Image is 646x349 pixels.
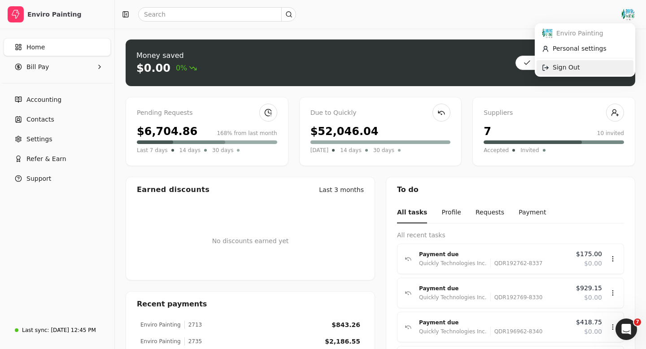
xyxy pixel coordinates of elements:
button: Requests [476,202,504,223]
span: $0.00 [584,327,602,336]
iframe: Intercom live chat [615,318,637,340]
span: Last 7 days [137,146,168,155]
span: Messages [74,289,105,295]
div: Recent messageProfile image for EvanneRate your conversation[PERSON_NAME]•4h ago [9,105,170,153]
button: Payment [519,202,546,223]
span: $0.00 [584,259,602,268]
div: QDR192762-8337 [490,259,543,268]
div: All recent tasks [397,231,624,240]
div: Quickly Technologies Inc. [419,259,487,268]
span: Refer & Earn [26,154,66,164]
div: 7 [484,123,491,140]
img: Profile image for Evanne [130,14,148,32]
a: Contacts [4,110,111,128]
div: Quickly Technologies Inc. [419,327,487,336]
div: $2,186.55 [325,337,360,346]
span: Contacts [26,115,54,124]
button: Support [4,170,111,188]
img: Profile image for Evanne [18,127,36,144]
div: Payment due [419,318,569,327]
button: Profile [441,202,461,223]
span: 7 [634,318,641,326]
div: $6,704.86 [137,123,197,140]
p: Hi Enviro 👋🏼 [18,64,161,79]
div: Send us a message [18,165,150,174]
div: QDR196962-8340 [490,327,543,336]
div: $843.26 [332,320,360,330]
div: Payment due [419,284,569,293]
span: 14 days [340,146,361,155]
div: Suppliers [484,108,624,118]
div: Enviro Painting [140,321,181,329]
div: Understanding Quickly’s flexible fees [13,250,166,267]
div: To do [386,177,635,202]
span: Home [20,289,40,295]
p: How can we help? [18,79,161,94]
div: Payment due [419,250,569,259]
div: Recent payments [126,292,375,317]
div: Money saved [136,50,197,61]
button: Messages [60,266,119,302]
button: Help [120,266,179,302]
div: Earned discounts [137,184,210,195]
img: Enviro%20new%20Logo%20_RGB_Colour.jpg [542,28,553,39]
a: Settings [4,130,111,148]
a: Accounting [4,91,111,109]
div: Send us a messageWe typically reply in under 4 minutes [9,157,170,191]
div: Last sync: [22,326,49,334]
div: 10 invited [597,129,624,137]
a: Home [4,38,111,56]
span: Accepted [484,146,509,155]
div: Last 3 months [319,185,364,195]
div: [PERSON_NAME] [40,135,92,145]
span: 14 days [179,146,201,155]
span: Personal settings [553,44,607,53]
span: $0.00 [584,293,602,302]
div: Profile image for EvanneRate your conversation[PERSON_NAME]•4h ago [9,119,170,152]
span: Home [26,43,45,52]
span: Accounting [26,95,61,105]
div: We typically reply in under 4 minutes [18,174,150,183]
img: Profile image for Sandon [113,14,131,32]
button: Search for help [13,229,166,247]
div: Book a walkthrough [18,203,150,213]
img: Enviro%20new%20Logo%20_RGB_Colour.jpg [621,7,635,22]
div: Recent message [18,113,161,122]
div: Pending Requests [137,108,277,118]
span: Invited [520,146,539,155]
span: $418.75 [576,318,602,327]
span: 30 days [373,146,394,155]
input: Search [138,7,296,22]
div: Quickly Technologies Inc. [419,293,487,302]
span: Search for help [18,233,73,243]
span: Settings [26,135,52,144]
a: Book a walkthrough [13,200,166,216]
a: Last sync:[DATE] 12:45 PM [4,322,111,338]
button: Refer & Earn [4,150,111,168]
img: logo [18,17,31,31]
span: Sign Out [553,63,580,72]
span: Help [142,289,157,295]
div: Due to Quickly [310,108,451,118]
div: QDR192769-8330 [490,293,543,302]
div: • 4h ago [94,135,119,145]
button: All tasks [397,202,427,223]
span: Rate your conversation [40,127,122,134]
span: 30 days [212,146,233,155]
div: 2713 [184,321,202,329]
button: Bill Pay [4,58,111,76]
div: 168% from last month [217,129,277,137]
div: $52,046.04 [310,123,379,140]
div: 2735 [184,337,202,345]
span: Enviro Painting [556,29,603,38]
div: $0.00 [136,61,170,75]
span: Support [26,174,51,183]
span: $929.15 [576,284,602,293]
span: Bill Pay [26,62,49,72]
div: [DATE] 12:45 PM [51,326,96,334]
div: Enviro Painting [140,337,181,345]
div: No discounts earned yet [212,222,289,260]
div: Understanding Quickly’s flexible fees [18,254,150,263]
button: Approve bills [515,56,583,70]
